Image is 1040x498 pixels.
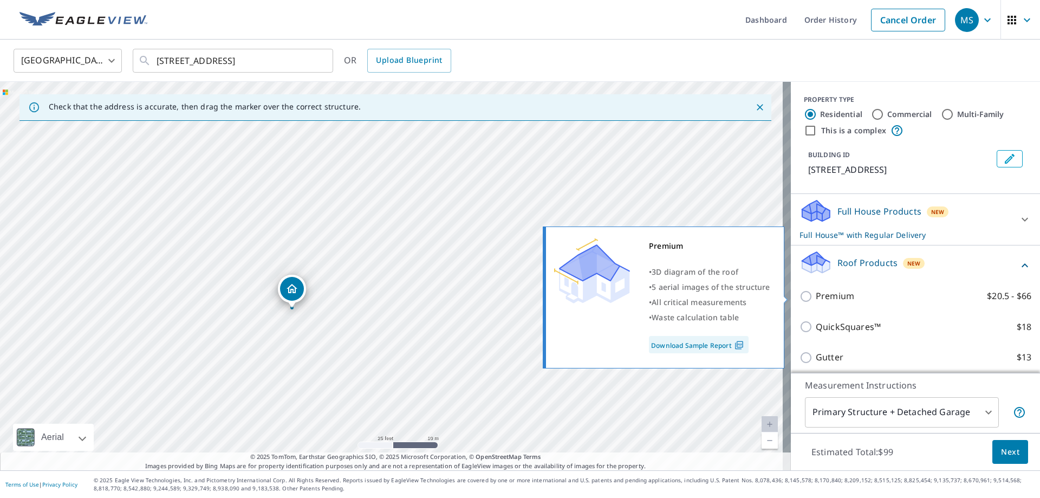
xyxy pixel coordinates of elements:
[837,205,921,218] p: Full House Products
[762,416,778,432] a: Current Level 20, Zoom In Disabled
[376,54,442,67] span: Upload Blueprint
[808,163,992,176] p: [STREET_ADDRESS]
[278,275,306,308] div: Dropped pin, building 1, Residential property, 1911 E 35th St Tulsa, OK 74105
[1017,320,1031,334] p: $18
[649,264,770,280] div: •
[816,351,843,364] p: Gutter
[344,49,451,73] div: OR
[931,208,945,216] span: New
[649,238,770,254] div: Premium
[816,289,854,303] p: Premium
[799,198,1031,241] div: Full House ProductsNewFull House™ with Regular Delivery
[649,336,749,353] a: Download Sample Report
[957,109,1004,120] label: Multi-Family
[805,379,1026,392] p: Measurement Instructions
[652,312,739,322] span: Waste calculation table
[367,49,451,73] a: Upload Blueprint
[5,481,39,488] a: Terms of Use
[5,481,77,488] p: |
[753,100,767,114] button: Close
[157,46,311,76] input: Search by address or latitude-longitude
[871,9,945,31] a: Cancel Order
[799,229,1012,241] p: Full House™ with Regular Delivery
[250,452,541,462] span: © 2025 TomTom, Earthstar Geographics SIO, © 2025 Microsoft Corporation, ©
[805,397,999,428] div: Primary Structure + Detached Garage
[804,95,1027,105] div: PROPERTY TYPE
[19,12,147,28] img: EV Logo
[955,8,979,32] div: MS
[94,476,1035,493] p: © 2025 Eagle View Technologies, Inc. and Pictometry International Corp. All Rights Reserved. Repo...
[49,102,361,112] p: Check that the address is accurate, then drag the marker over the correct structure.
[997,150,1023,167] button: Edit building 1
[554,238,630,303] img: Premium
[803,440,902,464] p: Estimated Total: $99
[837,256,898,269] p: Roof Products
[652,282,770,292] span: 5 aerial images of the structure
[821,125,886,136] label: This is a complex
[816,320,881,334] p: QuickSquares™
[652,267,738,277] span: 3D diagram of the roof
[799,250,1031,281] div: Roof ProductsNew
[649,280,770,295] div: •
[808,150,850,159] p: BUILDING ID
[13,424,94,451] div: Aerial
[987,289,1031,303] p: $20.5 - $66
[649,295,770,310] div: •
[762,432,778,449] a: Current Level 20, Zoom Out
[1001,445,1019,459] span: Next
[14,46,122,76] div: [GEOGRAPHIC_DATA]
[523,452,541,461] a: Terms
[887,109,932,120] label: Commercial
[476,452,521,461] a: OpenStreetMap
[1013,406,1026,419] span: Your report will include the primary structure and a detached garage if one exists.
[649,310,770,325] div: •
[42,481,77,488] a: Privacy Policy
[1017,351,1031,364] p: $13
[732,340,746,350] img: Pdf Icon
[992,440,1028,464] button: Next
[820,109,862,120] label: Residential
[652,297,746,307] span: All critical measurements
[907,259,921,268] span: New
[38,424,67,451] div: Aerial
